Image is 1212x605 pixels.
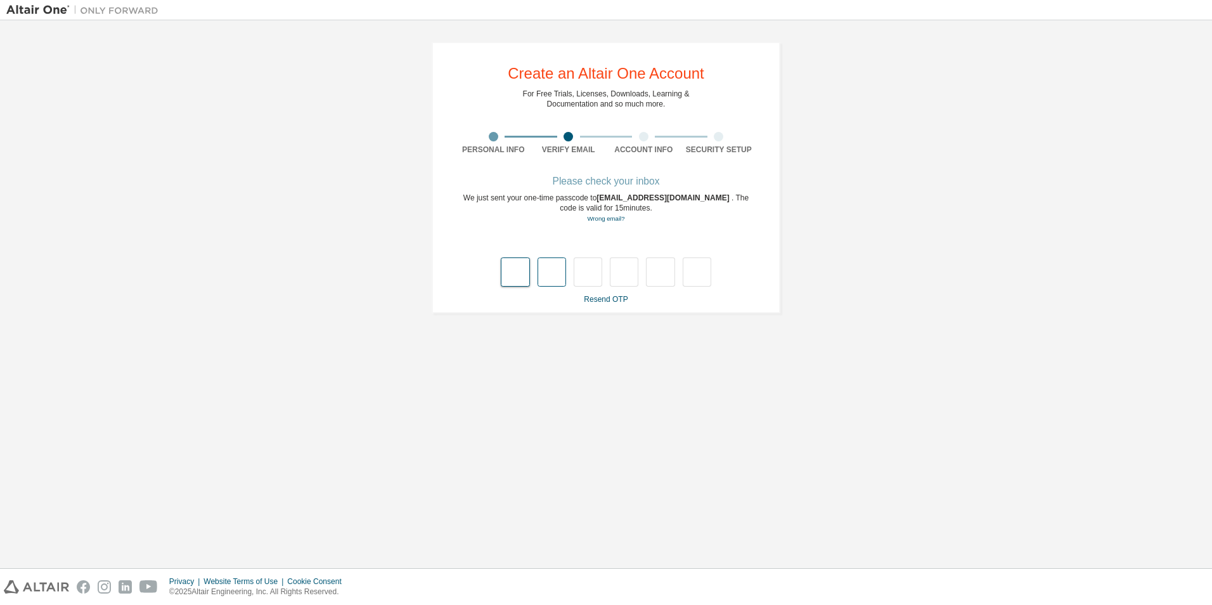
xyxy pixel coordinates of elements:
[531,145,607,155] div: Verify Email
[456,193,756,224] div: We just sent your one-time passcode to . The code is valid for 15 minutes.
[119,580,132,594] img: linkedin.svg
[169,587,349,597] p: © 2025 Altair Engineering, Inc. All Rights Reserved.
[606,145,681,155] div: Account Info
[587,215,624,222] a: Go back to the registration form
[4,580,69,594] img: altair_logo.svg
[169,576,203,587] div: Privacy
[681,145,757,155] div: Security Setup
[98,580,111,594] img: instagram.svg
[596,193,732,202] span: [EMAIL_ADDRESS][DOMAIN_NAME]
[139,580,158,594] img: youtube.svg
[456,145,531,155] div: Personal Info
[523,89,690,109] div: For Free Trials, Licenses, Downloads, Learning & Documentation and so much more.
[77,580,90,594] img: facebook.svg
[287,576,349,587] div: Cookie Consent
[6,4,165,16] img: Altair One
[584,295,628,304] a: Resend OTP
[508,66,704,81] div: Create an Altair One Account
[203,576,287,587] div: Website Terms of Use
[456,178,756,185] div: Please check your inbox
